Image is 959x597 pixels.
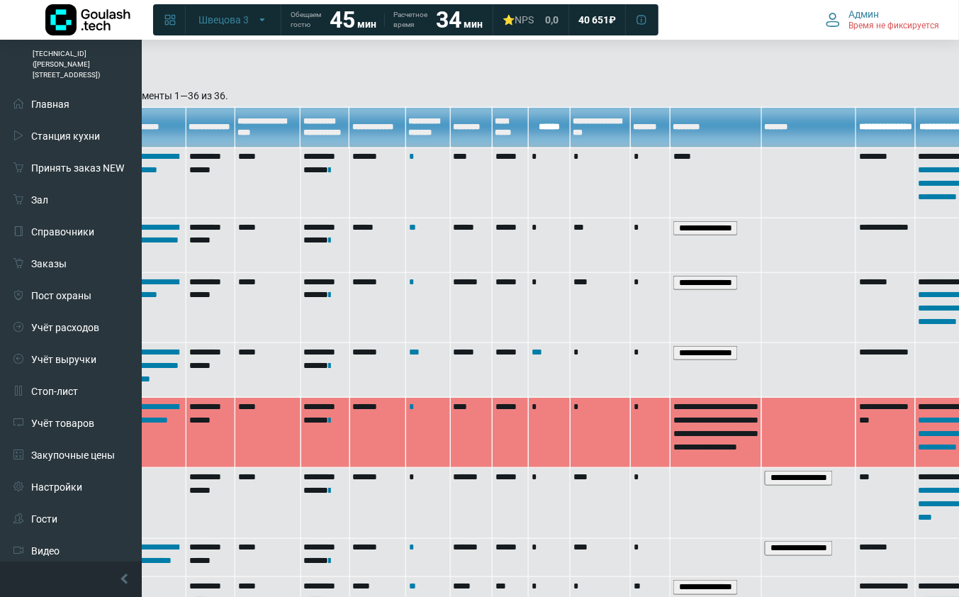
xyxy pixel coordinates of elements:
span: мин [464,18,483,30]
button: Швецова 3 [190,9,276,31]
img: Логотип компании Goulash.tech [45,4,130,35]
span: 0,0 [545,13,559,26]
span: Админ [848,8,879,21]
span: 40 651 [578,13,609,26]
span: ₽ [609,13,616,26]
a: ⭐NPS 0,0 [494,7,567,33]
span: Швецова 3 [198,13,249,26]
span: Обещаем гостю [291,10,321,30]
strong: 45 [330,6,355,33]
button: Админ Время не фиксируется [817,5,948,35]
span: Расчетное время [393,10,427,30]
span: NPS [515,14,534,26]
a: 40 651 ₽ [570,7,624,33]
div: ⭐ [503,13,534,26]
span: мин [357,18,376,30]
strong: 34 [436,6,461,33]
span: Время не фиксируется [848,21,939,32]
a: Обещаем гостю 45 мин Расчетное время 34 мин [282,7,491,33]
